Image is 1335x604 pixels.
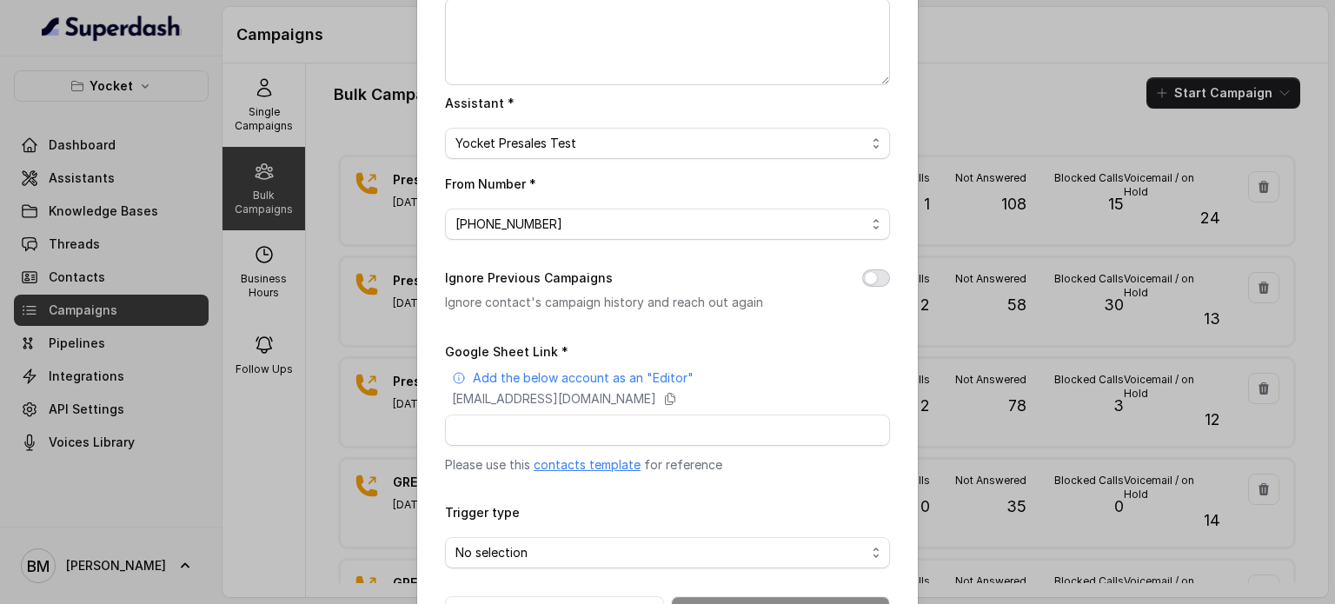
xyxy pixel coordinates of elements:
[455,542,866,563] span: No selection
[445,96,515,110] label: Assistant *
[473,369,694,387] p: Add the below account as an "Editor"
[445,209,890,240] button: [PHONE_NUMBER]
[452,390,656,408] p: [EMAIL_ADDRESS][DOMAIN_NAME]
[445,344,568,359] label: Google Sheet Link *
[445,456,890,474] p: Please use this for reference
[445,128,890,159] button: Yocket Presales Test
[445,537,890,568] button: No selection
[445,176,536,191] label: From Number *
[455,214,866,235] span: [PHONE_NUMBER]
[445,292,834,313] p: Ignore contact's campaign history and reach out again
[455,133,866,154] span: Yocket Presales Test
[445,268,613,289] label: Ignore Previous Campaigns
[445,505,520,520] label: Trigger type
[534,457,641,472] a: contacts template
